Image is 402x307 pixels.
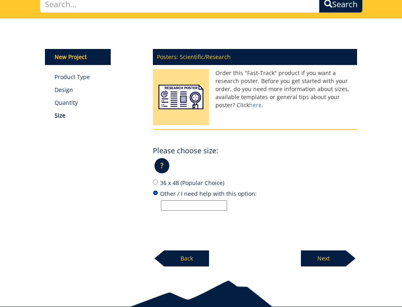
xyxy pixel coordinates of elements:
[153,179,158,185] input: 36 x 48 (Popular Choice)
[153,69,357,109] p: Order this "Fast-Track" product if you want a research poster. Before you get started with your o...
[153,178,357,187] label: 36 x 48 (Popular Choice)
[45,49,111,65] p: New Project
[55,99,141,107] p: Quantity
[154,158,169,173] p: ?
[55,86,141,94] p: Design
[153,189,357,211] label: Other / I need help with this option:
[55,73,141,81] a: Product Type
[153,190,158,195] input: Other / I need help with this option:
[301,250,346,266] p: Next
[161,200,227,211] input: Other / I need help with this option:
[153,147,218,155] h4: Please choose size:
[249,101,262,109] a: here
[164,250,209,266] p: Back
[55,112,141,120] p: Size
[153,49,357,65] p: Posters: Scientific/Research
